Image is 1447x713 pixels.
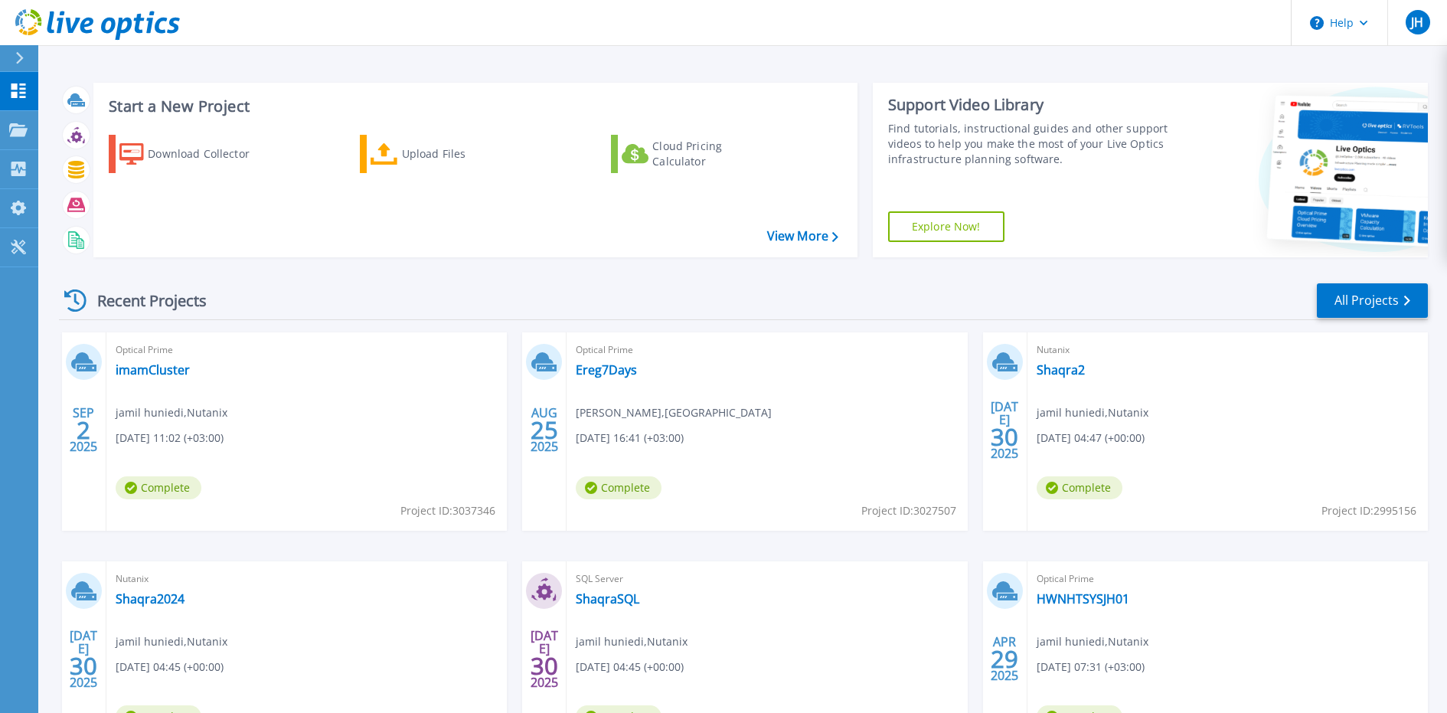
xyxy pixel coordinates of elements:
[530,631,559,687] div: [DATE] 2025
[576,476,661,499] span: Complete
[70,659,97,672] span: 30
[1037,633,1148,650] span: jamil huniedi , Nutanix
[59,282,227,319] div: Recent Projects
[576,633,688,650] span: jamil huniedi , Nutanix
[116,591,185,607] a: Shaqra2024
[767,229,838,244] a: View More
[1037,591,1129,607] a: HWNHTSYSJH01
[116,430,224,446] span: [DATE] 11:02 (+03:00)
[611,135,782,173] a: Cloud Pricing Calculator
[1037,404,1148,421] span: jamil huniedi , Nutanix
[116,659,224,675] span: [DATE] 04:45 (+00:00)
[530,402,559,458] div: AUG 2025
[576,362,637,378] a: Ereg7Days
[1037,659,1145,675] span: [DATE] 07:31 (+03:00)
[109,135,279,173] a: Download Collector
[1411,16,1423,28] span: JH
[400,502,495,519] span: Project ID: 3037346
[1317,283,1428,318] a: All Projects
[531,659,558,672] span: 30
[360,135,531,173] a: Upload Files
[576,659,684,675] span: [DATE] 04:45 (+00:00)
[888,95,1171,115] div: Support Video Library
[888,211,1004,242] a: Explore Now!
[116,362,190,378] a: imamCluster
[116,571,498,587] span: Nutanix
[576,591,639,607] a: ShaqraSQL
[1037,362,1085,378] a: Shaqra2
[116,633,227,650] span: jamil huniedi , Nutanix
[116,342,498,358] span: Optical Prime
[1037,342,1419,358] span: Nutanix
[116,404,227,421] span: jamil huniedi , Nutanix
[1037,430,1145,446] span: [DATE] 04:47 (+00:00)
[576,571,958,587] span: SQL Server
[990,402,1019,458] div: [DATE] 2025
[991,652,1018,666] span: 29
[576,342,958,358] span: Optical Prime
[990,631,1019,687] div: APR 2025
[991,430,1018,443] span: 30
[109,98,838,115] h3: Start a New Project
[148,139,270,169] div: Download Collector
[1321,502,1416,519] span: Project ID: 2995156
[861,502,956,519] span: Project ID: 3027507
[1037,476,1122,499] span: Complete
[402,139,524,169] div: Upload Files
[77,424,90,437] span: 2
[69,402,98,458] div: SEP 2025
[69,631,98,687] div: [DATE] 2025
[1037,571,1419,587] span: Optical Prime
[576,430,684,446] span: [DATE] 16:41 (+03:00)
[576,404,772,421] span: [PERSON_NAME] , [GEOGRAPHIC_DATA]
[652,139,775,169] div: Cloud Pricing Calculator
[116,476,201,499] span: Complete
[531,424,558,437] span: 25
[888,121,1171,167] div: Find tutorials, instructional guides and other support videos to help you make the most of your L...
